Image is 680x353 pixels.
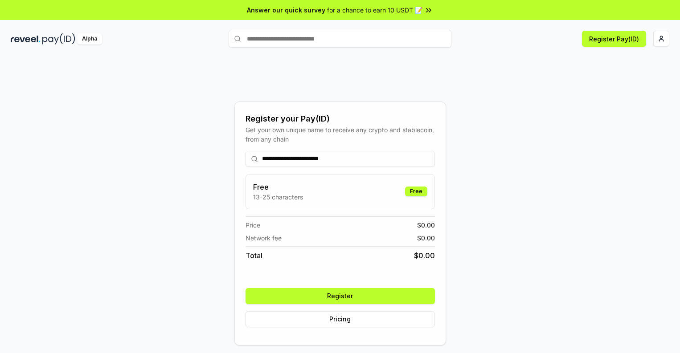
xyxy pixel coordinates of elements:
[417,220,435,230] span: $ 0.00
[253,192,303,202] p: 13-25 characters
[42,33,75,45] img: pay_id
[246,311,435,327] button: Pricing
[246,220,260,230] span: Price
[11,33,41,45] img: reveel_dark
[582,31,646,47] button: Register Pay(ID)
[247,5,325,15] span: Answer our quick survey
[253,182,303,192] h3: Free
[77,33,102,45] div: Alpha
[246,233,282,243] span: Network fee
[327,5,422,15] span: for a chance to earn 10 USDT 📝
[246,250,262,261] span: Total
[246,113,435,125] div: Register your Pay(ID)
[246,288,435,304] button: Register
[246,125,435,144] div: Get your own unique name to receive any crypto and stablecoin, from any chain
[405,187,427,196] div: Free
[414,250,435,261] span: $ 0.00
[417,233,435,243] span: $ 0.00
